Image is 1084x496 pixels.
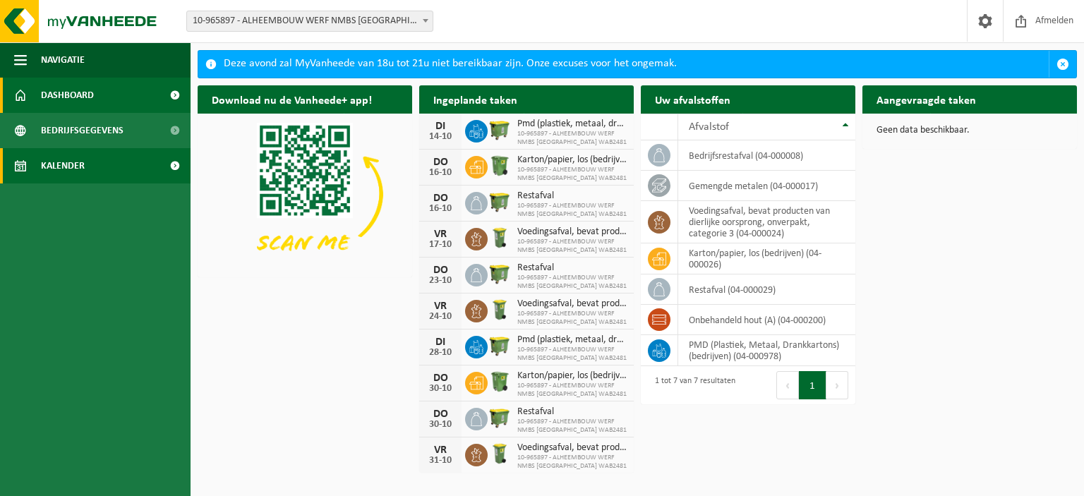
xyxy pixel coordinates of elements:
td: gemengde metalen (04-000017) [678,171,855,201]
span: Voedingsafval, bevat producten van dierlijke oorsprong, onverpakt, categorie 3 [517,298,627,310]
span: Kalender [41,148,85,183]
td: PMD (Plastiek, Metaal, Drankkartons) (bedrijven) (04-000978) [678,335,855,366]
div: 23-10 [426,276,454,286]
h2: Ingeplande taken [419,85,531,113]
div: 31-10 [426,456,454,466]
img: WB-0370-HPE-GN-50 [488,370,512,394]
td: karton/papier, los (bedrijven) (04-000026) [678,243,855,274]
div: 1 tot 7 van 7 resultaten [648,370,735,401]
button: Previous [776,371,799,399]
div: 28-10 [426,348,454,358]
span: 10-965897 - ALHEEMBOUW WERF NMBS [GEOGRAPHIC_DATA] WAB2481 [517,130,627,147]
div: 14-10 [426,132,454,142]
button: Next [826,371,848,399]
div: DO [426,373,454,384]
div: 17-10 [426,240,454,250]
p: Geen data beschikbaar. [877,126,1063,135]
span: Dashboard [41,78,94,113]
span: 10-965897 - ALHEEMBOUW WERF NMBS [GEOGRAPHIC_DATA] WAB2481 [517,382,627,399]
span: 10-965897 - ALHEEMBOUW WERF NMBS [GEOGRAPHIC_DATA] WAB2481 [517,418,627,435]
div: DO [426,157,454,168]
span: Restafval [517,190,627,202]
span: Navigatie [41,42,85,78]
img: WB-1100-HPE-GN-50 [488,118,512,142]
div: 30-10 [426,384,454,394]
div: VR [426,229,454,240]
td: voedingsafval, bevat producten van dierlijke oorsprong, onverpakt, categorie 3 (04-000024) [678,201,855,243]
div: DI [426,337,454,348]
img: WB-1100-HPE-GN-50 [488,190,512,214]
span: Voedingsafval, bevat producten van dierlijke oorsprong, onverpakt, categorie 3 [517,442,627,454]
div: 16-10 [426,204,454,214]
td: restafval (04-000029) [678,274,855,305]
td: onbehandeld hout (A) (04-000200) [678,305,855,335]
div: 24-10 [426,312,454,322]
img: WB-1100-HPE-GN-50 [488,262,512,286]
div: DO [426,409,454,420]
div: DO [426,265,454,276]
h2: Aangevraagde taken [862,85,990,113]
img: WB-0140-HPE-GN-50 [488,442,512,466]
div: VR [426,444,454,456]
span: Bedrijfsgegevens [41,113,124,148]
span: Restafval [517,262,627,274]
img: WB-1100-HPE-GN-50 [488,406,512,430]
span: 10-965897 - ALHEEMBOUW WERF NMBS [GEOGRAPHIC_DATA] WAB2481 [517,202,627,219]
span: 10-965897 - ALHEEMBOUW WERF NMBS MECHELEN WAB2481 - MECHELEN [186,11,433,32]
span: Karton/papier, los (bedrijven) [517,370,627,382]
div: DO [426,193,454,204]
img: WB-0370-HPE-GN-50 [488,154,512,178]
span: 10-965897 - ALHEEMBOUW WERF NMBS MECHELEN WAB2481 - MECHELEN [187,11,433,31]
span: 10-965897 - ALHEEMBOUW WERF NMBS [GEOGRAPHIC_DATA] WAB2481 [517,310,627,327]
img: WB-0140-HPE-GN-50 [488,298,512,322]
span: Afvalstof [689,121,729,133]
span: Pmd (plastiek, metaal, drankkartons) (bedrijven) [517,334,627,346]
h2: Download nu de Vanheede+ app! [198,85,386,113]
div: 30-10 [426,420,454,430]
span: Voedingsafval, bevat producten van dierlijke oorsprong, onverpakt, categorie 3 [517,226,627,238]
h2: Uw afvalstoffen [641,85,745,113]
img: Download de VHEPlus App [198,114,412,274]
span: 10-965897 - ALHEEMBOUW WERF NMBS [GEOGRAPHIC_DATA] WAB2481 [517,346,627,363]
button: 1 [799,371,826,399]
td: bedrijfsrestafval (04-000008) [678,140,855,171]
span: 10-965897 - ALHEEMBOUW WERF NMBS [GEOGRAPHIC_DATA] WAB2481 [517,238,627,255]
div: 16-10 [426,168,454,178]
img: WB-0140-HPE-GN-50 [488,226,512,250]
span: 10-965897 - ALHEEMBOUW WERF NMBS [GEOGRAPHIC_DATA] WAB2481 [517,454,627,471]
span: 10-965897 - ALHEEMBOUW WERF NMBS [GEOGRAPHIC_DATA] WAB2481 [517,166,627,183]
img: WB-1100-HPE-GN-50 [488,334,512,358]
span: Pmd (plastiek, metaal, drankkartons) (bedrijven) [517,119,627,130]
span: 10-965897 - ALHEEMBOUW WERF NMBS [GEOGRAPHIC_DATA] WAB2481 [517,274,627,291]
span: Restafval [517,406,627,418]
div: VR [426,301,454,312]
span: Karton/papier, los (bedrijven) [517,155,627,166]
div: Deze avond zal MyVanheede van 18u tot 21u niet bereikbaar zijn. Onze excuses voor het ongemak. [224,51,1049,78]
div: DI [426,121,454,132]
